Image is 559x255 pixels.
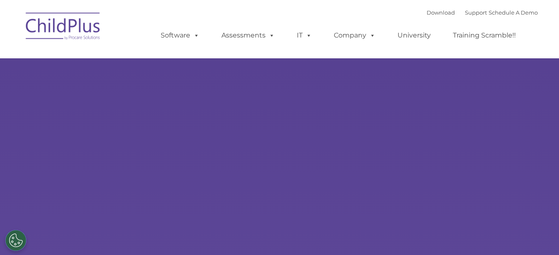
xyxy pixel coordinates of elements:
a: Download [427,9,455,16]
a: Training Scramble!! [445,27,524,44]
a: IT [288,27,320,44]
a: Support [465,9,487,16]
font: | [427,9,538,16]
a: Software [152,27,208,44]
img: ChildPlus by Procare Solutions [22,7,105,48]
a: Company [325,27,384,44]
a: University [389,27,439,44]
a: Assessments [213,27,283,44]
button: Cookies Settings [5,230,26,251]
a: Schedule A Demo [489,9,538,16]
